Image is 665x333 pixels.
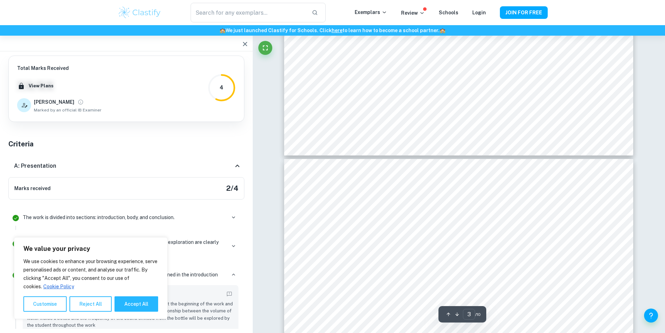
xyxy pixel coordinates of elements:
[43,283,74,290] a: Cookie Policy
[34,98,74,106] h6: [PERSON_NAME]
[23,257,158,291] p: We use cookies to enhance your browsing experience, serve personalised ads or content, and analys...
[475,311,481,318] span: / 10
[191,3,306,22] input: Search for any exemplars...
[355,8,387,16] p: Exemplars
[644,309,658,323] button: Help and Feedback
[500,6,548,19] button: JOIN FOR FREE
[8,155,244,177] div: A: Presentation
[14,184,51,192] h6: Marks received
[220,84,223,92] div: 4
[23,245,158,253] p: We value your privacy
[226,183,238,194] h5: 2 / 4
[118,6,162,20] img: Clastify logo
[27,81,55,91] button: View Plans
[14,237,168,319] div: We value your privacy
[472,10,486,15] a: Login
[439,10,458,15] a: Schools
[34,107,102,113] span: Marked by an official IB Examiner
[14,162,56,170] h6: A: Presentation
[114,296,158,312] button: Accept All
[69,296,112,312] button: Reject All
[401,9,425,17] p: Review
[76,97,86,107] button: View full profile
[258,41,272,55] button: Fullscreen
[220,28,226,33] span: 🏫
[439,28,445,33] span: 🏫
[224,289,234,299] button: Report mistake/confusion
[8,139,244,149] h5: Criteria
[12,214,20,222] svg: Correct
[332,28,342,33] a: here
[23,296,67,312] button: Customise
[1,27,664,34] h6: We just launched Clastify for Schools. Click to learn how to become a school partner.
[23,213,175,221] p: The work is divided into sections: introduction, body, and conclusion.
[12,271,20,280] svg: Correct
[12,240,20,248] svg: Correct
[17,64,102,72] h6: Total Marks Received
